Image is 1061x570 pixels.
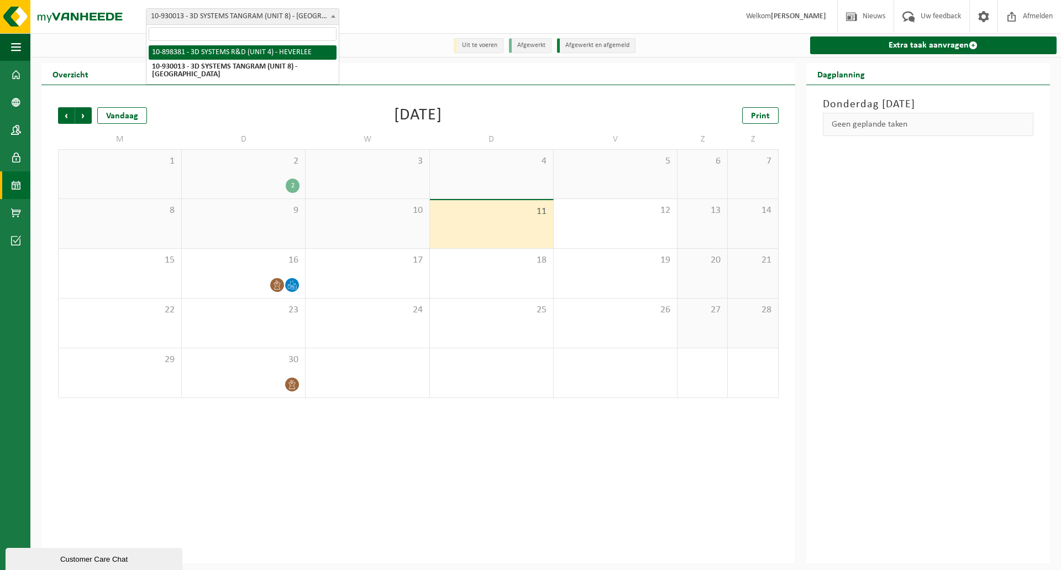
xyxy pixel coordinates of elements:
[311,155,423,168] span: 3
[311,254,423,266] span: 17
[435,254,548,266] span: 18
[64,254,176,266] span: 15
[454,38,503,53] li: Uit te voeren
[64,354,176,366] span: 29
[187,304,300,316] span: 23
[430,129,554,149] td: D
[559,205,671,217] span: 12
[435,155,548,168] span: 4
[810,36,1057,54] a: Extra taak aanvragen
[733,155,772,168] span: 7
[187,155,300,168] span: 2
[742,107,779,124] a: Print
[509,38,551,53] li: Afgewerkt
[6,546,185,570] iframe: chat widget
[733,304,772,316] span: 28
[683,155,722,168] span: 6
[435,304,548,316] span: 25
[683,254,722,266] span: 20
[677,129,728,149] td: Z
[187,205,300,217] span: 9
[823,113,1033,136] div: Geen geplande taken
[559,254,671,266] span: 19
[187,354,300,366] span: 30
[311,205,423,217] span: 10
[559,155,671,168] span: 5
[306,129,429,149] td: W
[41,63,99,85] h2: Overzicht
[149,60,337,82] li: 10-930013 - 3D SYSTEMS TANGRAM (UNIT 8) - [GEOGRAPHIC_DATA]
[728,129,778,149] td: Z
[559,304,671,316] span: 26
[683,304,722,316] span: 27
[733,254,772,266] span: 21
[554,129,677,149] td: V
[751,112,770,121] span: Print
[64,304,176,316] span: 22
[64,155,176,168] span: 1
[823,96,1033,113] h3: Donderdag [DATE]
[286,179,300,193] div: 2
[146,8,339,25] span: 10-930013 - 3D SYSTEMS TANGRAM (UNIT 8) - HEVERLEE
[806,63,876,85] h2: Dagplanning
[75,107,92,124] span: Volgende
[771,12,826,20] strong: [PERSON_NAME]
[64,205,176,217] span: 8
[149,45,337,60] li: 10-898381 - 3D SYSTEMS R&D (UNIT 4) - HEVERLEE
[146,9,339,24] span: 10-930013 - 3D SYSTEMS TANGRAM (UNIT 8) - HEVERLEE
[394,107,442,124] div: [DATE]
[58,129,182,149] td: M
[557,38,635,53] li: Afgewerkt en afgemeld
[187,254,300,266] span: 16
[435,206,548,218] span: 11
[58,107,75,124] span: Vorige
[733,205,772,217] span: 14
[97,107,147,124] div: Vandaag
[311,304,423,316] span: 24
[683,205,722,217] span: 13
[182,129,306,149] td: D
